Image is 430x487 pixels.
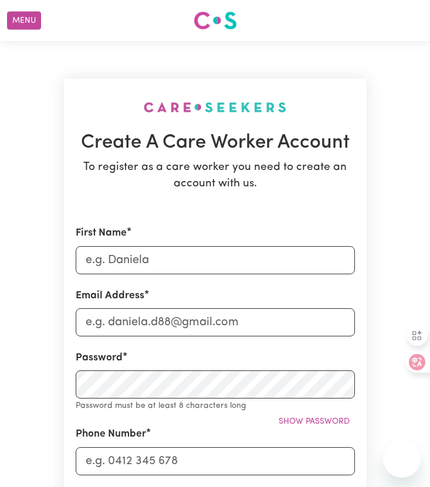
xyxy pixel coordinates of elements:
label: Password [76,350,123,366]
input: e.g. 0412 345 678 [76,447,355,475]
span: Show password [279,417,350,426]
button: Show password [273,413,355,431]
label: Phone Number [76,427,146,442]
input: e.g. Daniela [76,246,355,274]
p: To register as a care worker you need to create an account with us. [76,159,355,193]
label: First Name [76,226,127,241]
a: Careseekers logo [194,7,237,34]
small: Password must be at least 8 characters long [76,401,246,410]
input: e.g. daniela.d88@gmail.com [76,308,355,336]
h1: Create A Care Worker Account [76,131,355,155]
button: Menu [7,12,41,30]
label: Email Address [76,288,144,304]
iframe: 启动消息传送窗口的按钮 [383,440,421,478]
img: Careseekers logo [194,10,237,31]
